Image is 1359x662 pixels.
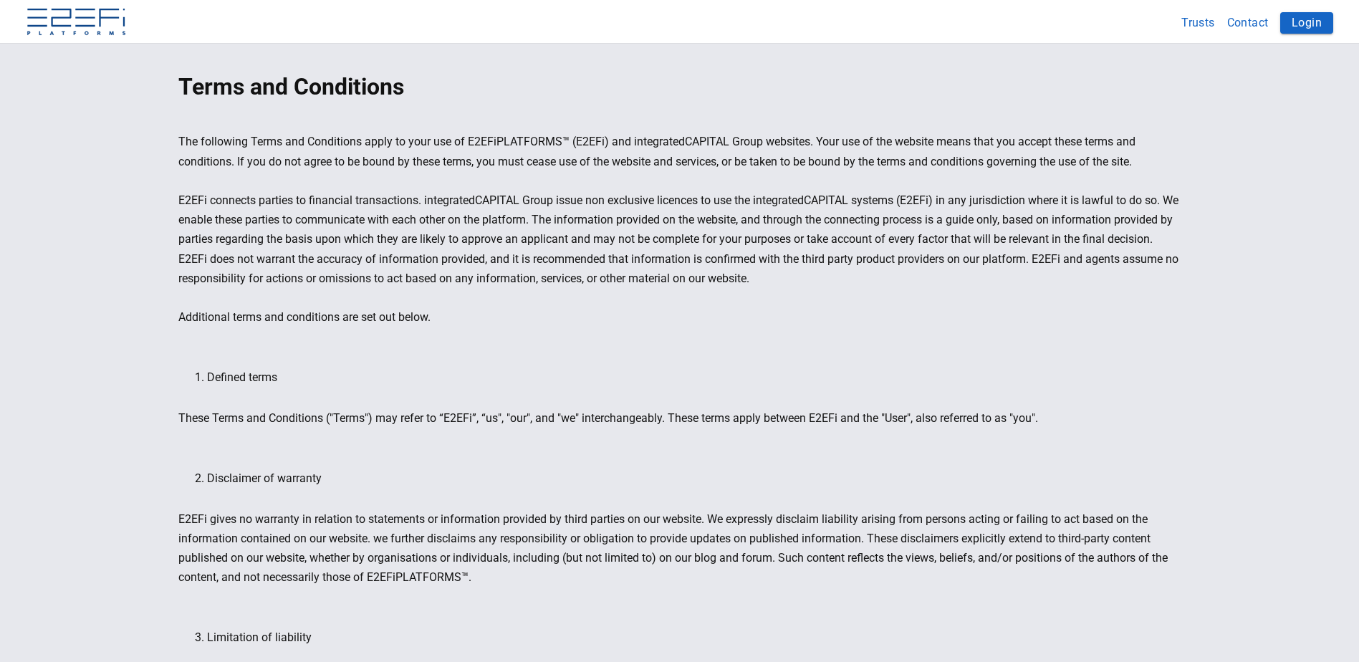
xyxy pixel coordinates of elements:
li: Disclaimer of warranty [207,469,322,488]
p: Additional terms and conditions are set out below. [178,307,431,327]
li: Limitation of liability [207,628,312,647]
p: The following Terms and Conditions apply to your use of E2EFiPLATFORMS™ (E2EFi) and integratedCAP... [178,132,1181,171]
p: E2EFi gives no warranty in relation to statements or information provided by third parties on our... [178,509,1181,587]
p: E2EFi connects parties to financial transactions. integratedCAPITAL Group issue non exclusive lic... [178,191,1181,288]
p: These Terms and Conditions ("Terms") may refer to “E2EFi”, “us", "our", and "we" interchangeably.... [178,408,1038,428]
li: Defined terms [207,368,277,387]
h1: Terms and Conditions [178,58,404,117]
